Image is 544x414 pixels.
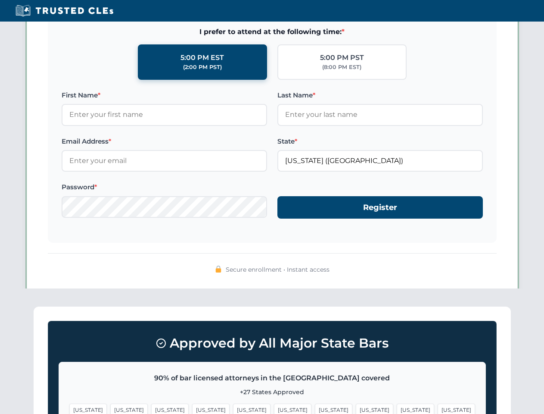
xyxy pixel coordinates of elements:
[277,150,483,172] input: Arizona (AZ)
[62,136,267,147] label: Email Address
[215,266,222,273] img: 🔒
[62,26,483,38] span: I prefer to attend at the following time:
[59,332,486,355] h3: Approved by All Major State Bars
[180,52,224,63] div: 5:00 PM EST
[226,265,330,274] span: Secure enrollment • Instant access
[62,90,267,100] label: First Name
[277,104,483,125] input: Enter your last name
[277,90,483,100] label: Last Name
[320,52,364,63] div: 5:00 PM PST
[277,136,483,147] label: State
[62,104,267,125] input: Enter your first name
[69,373,475,384] p: 90% of bar licensed attorneys in the [GEOGRAPHIC_DATA] covered
[69,387,475,397] p: +27 States Approved
[13,4,116,17] img: Trusted CLEs
[183,63,222,72] div: (2:00 PM PST)
[62,182,267,192] label: Password
[322,63,361,72] div: (8:00 PM EST)
[277,196,483,219] button: Register
[62,150,267,172] input: Enter your email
